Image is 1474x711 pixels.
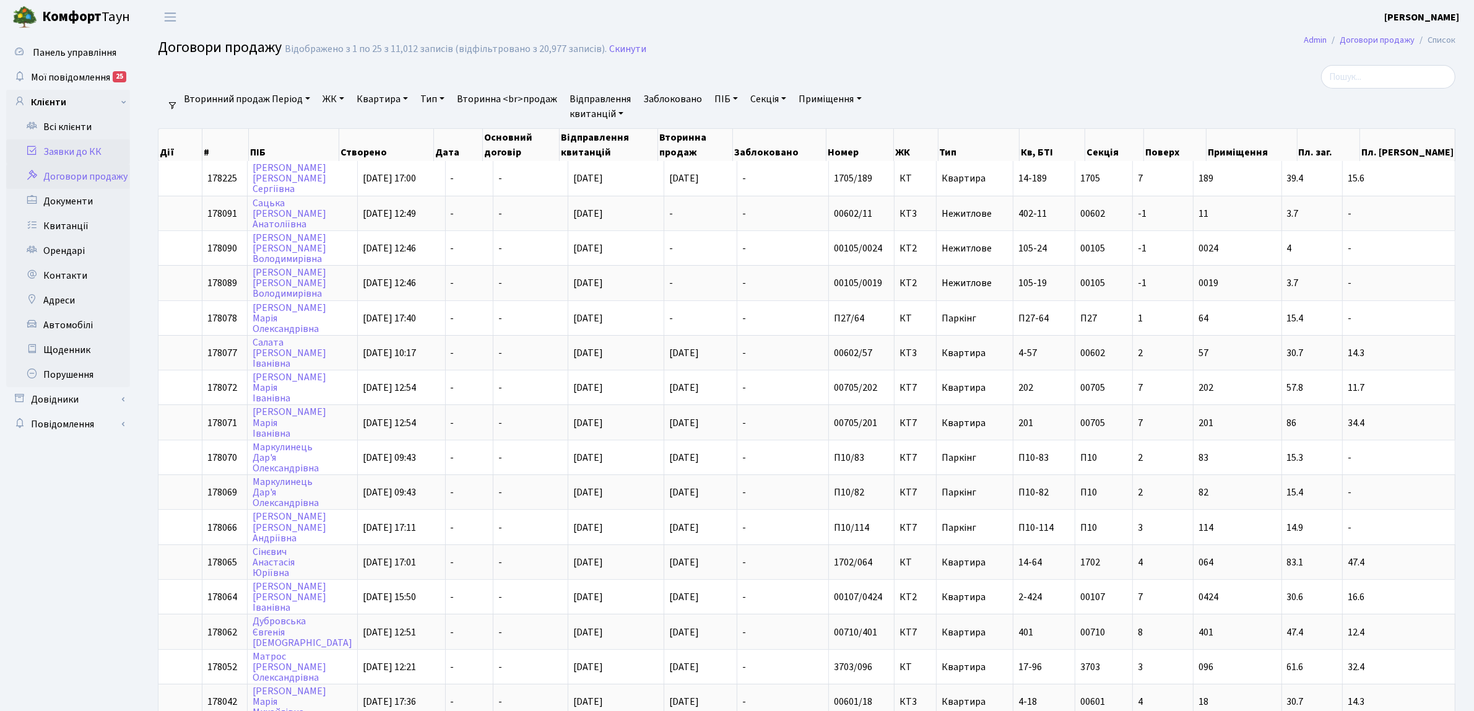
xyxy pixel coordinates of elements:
span: 178078 [207,312,237,325]
span: 178066 [207,521,237,534]
span: [DATE] 17:40 [363,312,416,325]
span: 14.9 [1287,523,1337,533]
th: # [202,129,249,161]
span: - [451,451,454,465]
span: [DATE] [669,556,699,569]
span: - [669,242,673,255]
span: 3 [1138,521,1143,534]
span: 15.4 [1287,313,1337,323]
span: [DATE] [573,172,603,185]
span: 34.4 [1348,418,1450,428]
span: 00710 [1080,626,1105,639]
span: П10-83 [1018,453,1070,463]
span: 86 [1287,418,1337,428]
span: Квартира [942,383,1008,393]
span: [DATE] [669,521,699,534]
th: ЖК [894,129,938,161]
span: 00602 [1080,346,1105,360]
span: - [669,207,673,220]
a: Сацька[PERSON_NAME]Анатоліївна [253,196,326,231]
span: [DATE] [669,381,699,395]
th: Основний договір [483,129,559,161]
a: Контакти [6,263,130,288]
span: - [742,486,746,499]
span: [DATE] [669,416,699,430]
span: 0019 [1199,276,1218,290]
span: Квартира [942,627,1008,637]
a: [PERSON_NAME]МаріяОлександрівна [253,301,326,336]
span: - [498,590,502,604]
th: ПІБ [249,129,340,161]
span: - [742,276,746,290]
span: - [669,276,673,290]
span: - [498,451,502,465]
span: 00705/201 [834,416,877,430]
span: [DATE] [573,416,603,430]
a: МаркулинецьДар'яОлександрівна [253,475,319,510]
span: 4-57 [1018,348,1070,358]
a: Автомобілі [6,313,130,338]
span: 402-11 [1018,209,1070,219]
span: - [498,276,502,290]
span: 105-24 [1018,243,1070,253]
span: [DATE] [669,172,699,185]
span: 0024 [1199,242,1218,255]
span: КТ2 [900,278,931,288]
span: 201 [1199,416,1213,430]
a: СінєвичАнастасіяЮріївна [253,545,295,580]
span: - [742,312,746,325]
span: [DATE] 12:46 [363,276,416,290]
span: 47.4 [1287,627,1337,637]
span: [DATE] 12:46 [363,242,416,255]
span: 14-64 [1018,557,1070,567]
span: П27 [1080,312,1097,325]
span: 00705/202 [834,381,877,395]
a: ДубровськаЄвгенія[DEMOGRAPHIC_DATA] [253,615,352,650]
span: - [742,172,746,185]
span: 4 [1287,243,1337,253]
span: - [1348,313,1450,323]
span: Паркінг [942,487,1008,497]
span: 178225 [207,172,237,185]
a: Панель управління [6,40,130,65]
a: Матрос[PERSON_NAME]Олександрівна [253,650,326,684]
span: 178077 [207,346,237,360]
span: 064 [1199,556,1213,569]
span: 83.1 [1287,557,1337,567]
span: - [742,242,746,255]
a: Заявки до КК [6,139,130,164]
span: Паркінг [942,523,1008,533]
span: [DATE] 10:17 [363,346,416,360]
span: - [498,521,502,534]
span: П10/82 [834,486,864,499]
span: Панель управління [33,46,116,59]
span: 15.4 [1287,487,1337,497]
span: [DATE] [573,381,603,395]
a: Клієнти [6,90,130,115]
span: 4 [1138,556,1143,569]
span: 189 [1199,172,1213,185]
span: П10-114 [1018,523,1070,533]
span: Нежитлове [942,243,1008,253]
a: Вторинна <br>продаж [452,89,562,110]
span: - [451,521,454,534]
span: КТ7 [900,383,931,393]
span: [DATE] 09:43 [363,451,416,465]
span: 00107/0424 [834,590,882,604]
span: [DATE] 12:51 [363,626,416,639]
span: 57 [1199,346,1208,360]
span: П10/83 [834,451,864,465]
span: 178089 [207,276,237,290]
span: 14-189 [1018,173,1070,183]
span: 00105/0024 [834,242,882,255]
span: П10-82 [1018,487,1070,497]
nav: breadcrumb [1285,27,1474,53]
a: Заблоковано [638,89,707,110]
span: Квартира [942,557,1008,567]
span: 15.3 [1287,453,1337,463]
th: Приміщення [1207,129,1298,161]
span: 1702/064 [834,556,872,569]
span: - [451,486,454,499]
span: [DATE] [573,521,603,534]
span: 82 [1199,486,1208,499]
